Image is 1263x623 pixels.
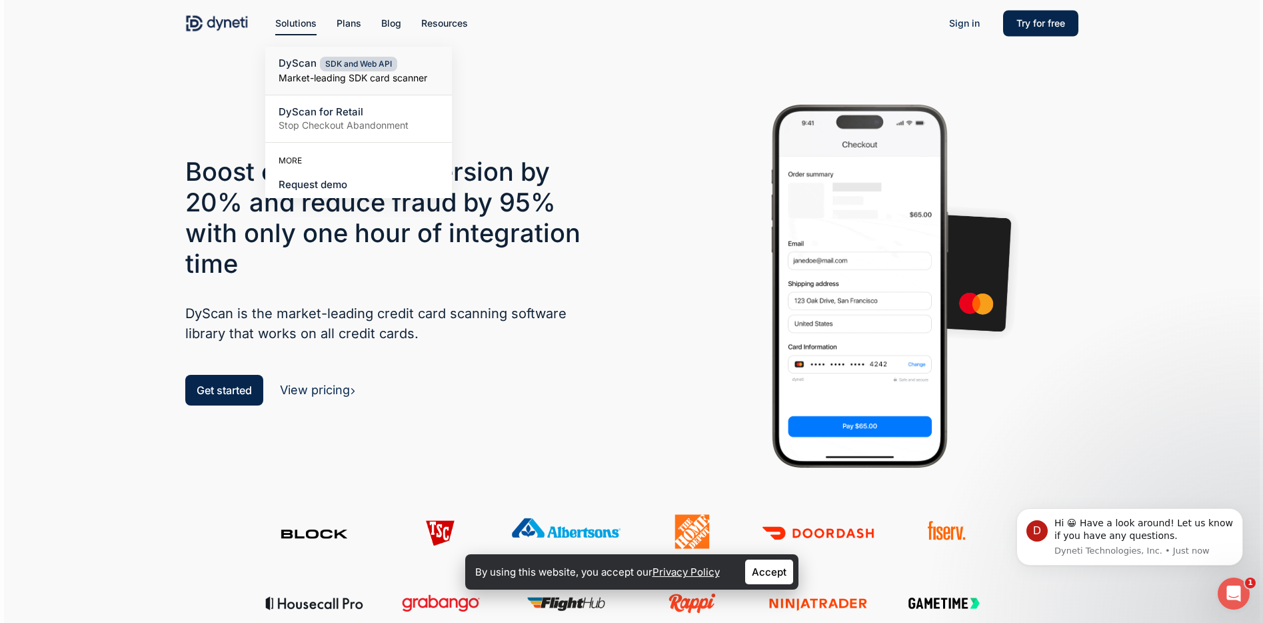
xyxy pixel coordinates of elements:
iframe: Intercom live chat [1218,578,1250,610]
img: client [384,584,497,619]
img: client [888,514,1000,549]
img: client [888,584,1000,619]
span: Blog [381,17,401,29]
a: Get started [185,375,263,406]
span: Resources [421,17,468,29]
span: SDK and Web API [320,57,397,71]
h3: Boost checkout conversion by 20% and reduce fraud by 95% with only one hour of integration time [185,156,602,279]
img: client [258,584,371,619]
small: Stop Checkout Abandonment [279,119,439,132]
a: View pricing [280,383,356,397]
img: client [762,514,874,549]
img: client [636,514,748,549]
img: client [510,514,623,549]
a: Resources [421,16,468,31]
span: MORE [279,155,302,165]
img: client [636,584,748,619]
img: client [384,514,497,549]
span: DyScan for Retail [279,105,363,118]
a: Request demo [265,171,452,198]
span: 1 [1245,578,1256,588]
p: By using this website, you accept our [475,563,720,581]
span: Solutions [275,17,317,29]
span: Plans [337,17,361,29]
a: Blog [381,16,401,31]
span: DyScan [279,57,317,69]
a: Sign in [936,13,993,34]
small: Market-leading SDK card scanner [279,71,439,85]
img: client [258,514,371,549]
img: client [762,584,874,619]
iframe: Intercom notifications message [996,488,1263,587]
span: Request demo [279,178,347,191]
span: Sign in [949,17,980,29]
img: Dyneti Technologies [185,13,249,33]
span: Get started [197,384,252,397]
a: Try for free [1003,16,1078,31]
h5: DyScan is the market-leading credit card scanning software library that works on all credit cards. [185,303,602,344]
a: MORE [265,149,452,171]
a: Plans [337,16,361,31]
a: Solutions [275,16,317,31]
a: DyScanSDK and Web APIMarket-leading SDK card scanner [265,47,452,95]
a: Accept [745,560,793,584]
span: Try for free [1016,17,1065,29]
img: client [510,584,623,619]
a: Privacy Policy [652,566,720,578]
a: DyScan for RetailStop Checkout Abandonment [265,95,452,142]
